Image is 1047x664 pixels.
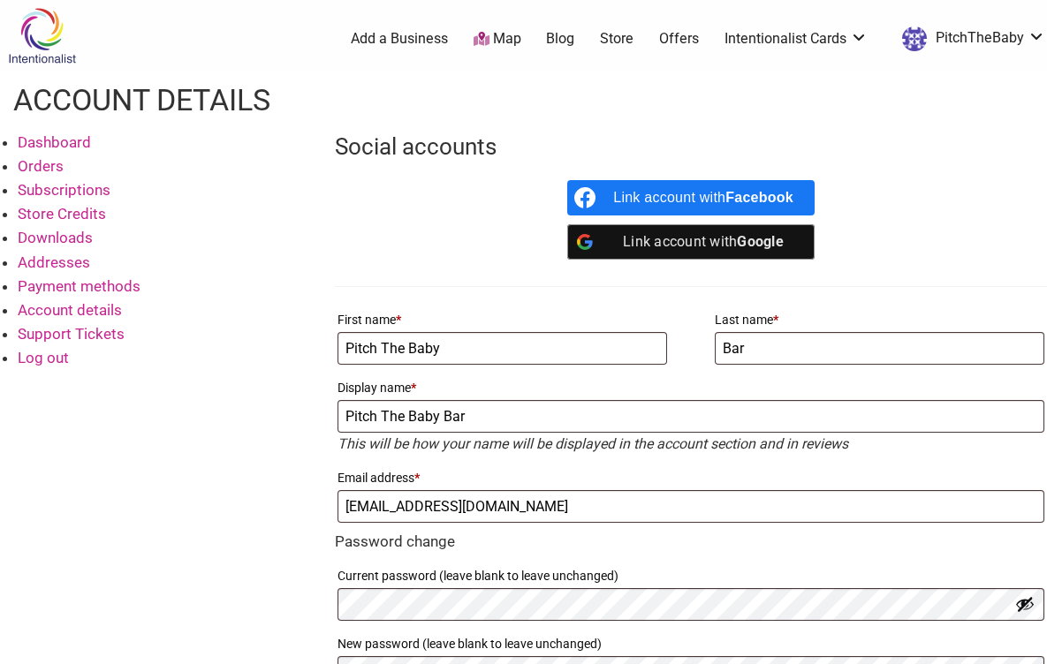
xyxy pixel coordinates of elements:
label: Email address [338,465,1044,490]
a: Log out [18,349,69,366]
a: Support Tickets [18,325,125,343]
label: First name [338,307,667,332]
label: Current password (leave blank to leave unchanged) [338,563,1044,588]
a: Link account with <b>Facebook</b> [567,180,815,215]
b: Google [737,233,784,250]
a: Blog [546,29,574,49]
a: Downloads [18,229,93,246]
button: Show password [1015,594,1035,614]
a: Store [600,29,634,49]
legend: Password change [335,531,455,554]
div: Link account with [613,224,793,260]
a: Account details [18,301,122,319]
a: Add a Business [351,29,448,49]
a: Orders [18,157,64,175]
label: New password (leave blank to leave unchanged) [338,631,1044,656]
a: Map [474,29,521,49]
a: Offers [659,29,699,49]
a: Addresses [18,253,90,271]
h3: Social accounts [335,131,1047,162]
div: Link account with [613,180,793,215]
a: PitchTheBaby [893,23,1045,55]
a: Payment methods [18,277,140,295]
a: Subscriptions [18,181,110,199]
a: Store Credits [18,205,106,223]
a: Link account with <b>Google</b> [567,224,815,260]
a: Dashboard [18,133,91,151]
b: Facebook [725,190,793,205]
label: Last name [715,307,1044,332]
em: This will be how your name will be displayed in the account section and in reviews [338,435,848,452]
h1: Account details [13,79,270,122]
label: Display name [338,375,1044,400]
a: Intentionalist Cards [725,29,868,49]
